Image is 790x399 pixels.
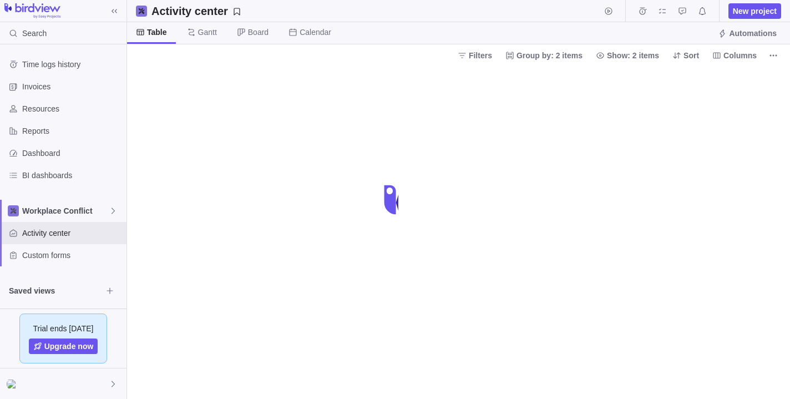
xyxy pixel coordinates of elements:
[373,178,417,222] div: loading
[22,28,47,39] span: Search
[22,59,122,70] span: Time logs history
[33,323,94,334] span: Trial ends [DATE]
[708,48,761,63] span: Columns
[675,3,690,19] span: Approval requests
[22,250,122,261] span: Custom forms
[607,50,659,61] span: Show: 2 items
[733,6,777,17] span: New project
[7,380,20,388] img: Show
[469,50,492,61] span: Filters
[675,8,690,17] a: Approval requests
[453,48,497,63] span: Filters
[22,103,122,114] span: Resources
[501,48,587,63] span: Group by: 2 items
[44,341,94,352] span: Upgrade now
[729,28,777,39] span: Automations
[635,8,650,17] a: Time logs
[766,48,781,63] span: More actions
[22,148,122,159] span: Dashboard
[695,3,710,19] span: Notifications
[198,27,217,38] span: Gantt
[147,27,167,38] span: Table
[4,3,60,19] img: logo
[102,283,118,299] span: Browse views
[29,339,98,354] a: Upgrade now
[516,50,583,61] span: Group by: 2 items
[635,3,650,19] span: Time logs
[723,50,757,61] span: Columns
[9,285,102,296] span: Saved views
[22,170,122,181] span: BI dashboards
[147,3,246,19] span: Save your current layout and filters as a View
[151,3,228,19] h2: Activity center
[7,377,20,391] div: Nancy Brommell
[668,48,703,63] span: Sort
[655,3,670,19] span: My assignments
[22,205,109,216] span: Workplace Conflict
[728,3,781,19] span: New project
[591,48,664,63] span: Show: 2 items
[300,27,331,38] span: Calendar
[695,8,710,17] a: Notifications
[655,8,670,17] a: My assignments
[248,27,269,38] span: Board
[683,50,699,61] span: Sort
[22,307,122,319] span: City of [GEOGRAPHIC_DATA]
[22,228,122,239] span: Activity center
[22,81,122,92] span: Invoices
[601,3,616,19] span: Start timer
[22,125,122,137] span: Reports
[713,26,781,41] span: Automations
